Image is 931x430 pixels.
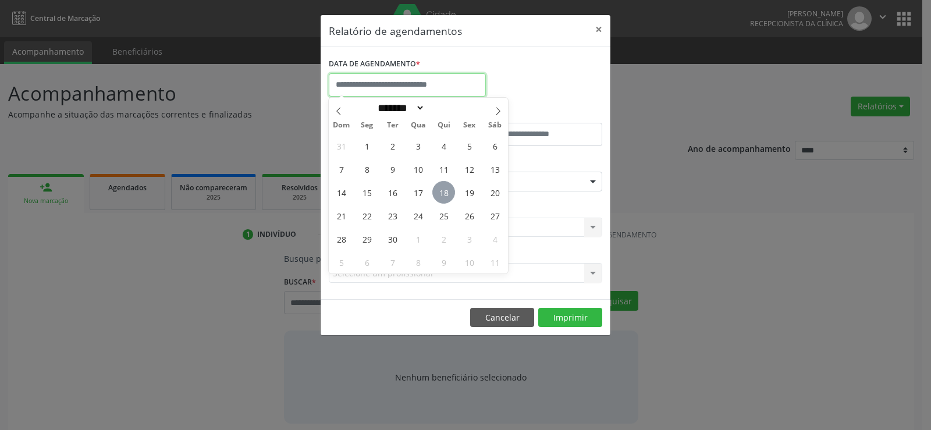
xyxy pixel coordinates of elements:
span: Setembro 21, 2025 [330,204,353,227]
span: Setembro 12, 2025 [458,158,481,180]
select: Month [374,102,425,114]
span: Outubro 3, 2025 [458,228,481,250]
span: Sex [457,122,482,129]
span: Setembro 4, 2025 [432,134,455,157]
span: Outubro 8, 2025 [407,251,429,273]
span: Agosto 31, 2025 [330,134,353,157]
span: Sáb [482,122,508,129]
span: Setembro 1, 2025 [356,134,378,157]
span: Seg [354,122,380,129]
span: Setembro 28, 2025 [330,228,353,250]
span: Setembro 7, 2025 [330,158,353,180]
span: Setembro 27, 2025 [484,204,506,227]
span: Outubro 5, 2025 [330,251,353,273]
span: Dom [329,122,354,129]
span: Outubro 10, 2025 [458,251,481,273]
span: Setembro 23, 2025 [381,204,404,227]
span: Outubro 6, 2025 [356,251,378,273]
span: Qui [431,122,457,129]
span: Setembro 20, 2025 [484,181,506,204]
span: Ter [380,122,406,129]
span: Setembro 3, 2025 [407,134,429,157]
span: Setembro 11, 2025 [432,158,455,180]
span: Setembro 26, 2025 [458,204,481,227]
span: Outubro 2, 2025 [432,228,455,250]
span: Qua [406,122,431,129]
span: Setembro 10, 2025 [407,158,429,180]
span: Setembro 29, 2025 [356,228,378,250]
span: Setembro 24, 2025 [407,204,429,227]
span: Outubro 4, 2025 [484,228,506,250]
span: Outubro 9, 2025 [432,251,455,273]
span: Setembro 2, 2025 [381,134,404,157]
span: Setembro 16, 2025 [381,181,404,204]
span: Setembro 13, 2025 [484,158,506,180]
h5: Relatório de agendamentos [329,23,462,38]
span: Setembro 25, 2025 [432,204,455,227]
span: Setembro 30, 2025 [381,228,404,250]
span: Setembro 6, 2025 [484,134,506,157]
span: Setembro 18, 2025 [432,181,455,204]
span: Outubro 11, 2025 [484,251,506,273]
span: Setembro 5, 2025 [458,134,481,157]
span: Setembro 15, 2025 [356,181,378,204]
span: Setembro 14, 2025 [330,181,353,204]
button: Close [587,15,610,44]
label: ATÉ [468,105,602,123]
span: Outubro 1, 2025 [407,228,429,250]
span: Setembro 19, 2025 [458,181,481,204]
label: DATA DE AGENDAMENTO [329,55,420,73]
span: Setembro 17, 2025 [407,181,429,204]
span: Outubro 7, 2025 [381,251,404,273]
span: Setembro 22, 2025 [356,204,378,227]
button: Cancelar [470,308,534,328]
input: Year [425,102,463,114]
span: Setembro 9, 2025 [381,158,404,180]
span: Setembro 8, 2025 [356,158,378,180]
button: Imprimir [538,308,602,328]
